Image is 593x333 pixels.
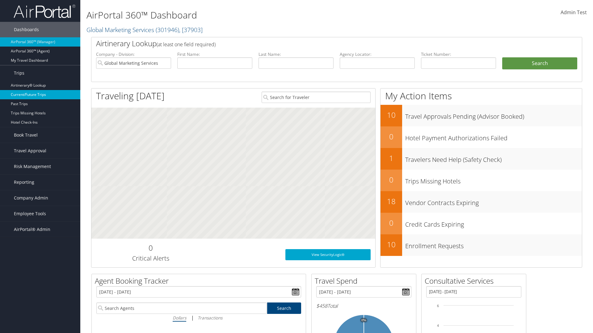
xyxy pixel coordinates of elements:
a: Admin Test [561,3,587,22]
span: Dashboards [14,22,39,37]
span: Book Travel [14,127,38,143]
h1: My Action Items [381,89,582,102]
h3: Travel Approvals Pending (Advisor Booked) [405,109,582,121]
h2: 0 [381,131,402,142]
h3: Travelers Need Help (Safety Check) [405,152,582,164]
h1: AirPortal 360™ Dashboard [86,9,420,22]
tspan: 6 [437,304,439,308]
span: ( 301946 ) [156,26,179,34]
span: Company Admin [14,190,48,206]
h2: 0 [381,218,402,228]
h2: Consultative Services [425,276,526,286]
i: Transactions [198,315,222,321]
h2: Travel Spend [315,276,416,286]
span: Risk Management [14,159,51,174]
input: Search for Traveler [262,92,371,103]
h2: 1 [381,153,402,163]
tspan: 4 [437,324,439,327]
tspan: 0% [361,319,366,322]
h6: Total [316,302,411,309]
a: 1Travelers Need Help (Safety Check) [381,148,582,170]
h3: Enrollment Requests [405,239,582,250]
label: Agency Locator: [340,51,415,57]
input: Search Agents [96,302,267,314]
span: AirPortal® Admin [14,222,50,237]
span: Travel Approval [14,143,46,158]
span: , [ 37903 ] [179,26,203,34]
a: 10Enrollment Requests [381,234,582,256]
i: Dollars [173,315,186,321]
span: $458 [316,302,327,309]
span: Trips [14,65,24,81]
h2: Airtinerary Lookup [96,38,536,49]
a: 18Vendor Contracts Expiring [381,191,582,213]
label: Last Name: [259,51,334,57]
h2: 10 [381,110,402,120]
a: Search [267,302,301,314]
h3: Vendor Contracts Expiring [405,195,582,207]
h2: 10 [381,239,402,250]
h3: Credit Cards Expiring [405,217,582,229]
img: airportal-logo.png [14,4,75,18]
a: 0Trips Missing Hotels [381,170,582,191]
div: | [96,314,301,322]
h2: 0 [96,243,205,253]
label: Company - Division: [96,51,171,57]
a: 10Travel Approvals Pending (Advisor Booked) [381,105,582,126]
h3: Trips Missing Hotels [405,174,582,186]
button: Search [502,57,577,70]
h3: Critical Alerts [96,254,205,263]
span: Reporting [14,175,34,190]
h2: 0 [381,175,402,185]
span: (at least one field required) [157,41,216,48]
h2: 18 [381,196,402,207]
a: 0Hotel Payment Authorizations Failed [381,126,582,148]
span: Admin Test [561,9,587,16]
a: 0Credit Cards Expiring [381,213,582,234]
label: First Name: [177,51,252,57]
h1: Traveling [DATE] [96,89,165,102]
h2: Agent Booking Tracker [95,276,306,286]
a: View SecurityLogic® [285,249,371,260]
span: Employee Tools [14,206,46,221]
h3: Hotel Payment Authorizations Failed [405,131,582,142]
a: Global Marketing Services [86,26,203,34]
label: Ticket Number: [421,51,496,57]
